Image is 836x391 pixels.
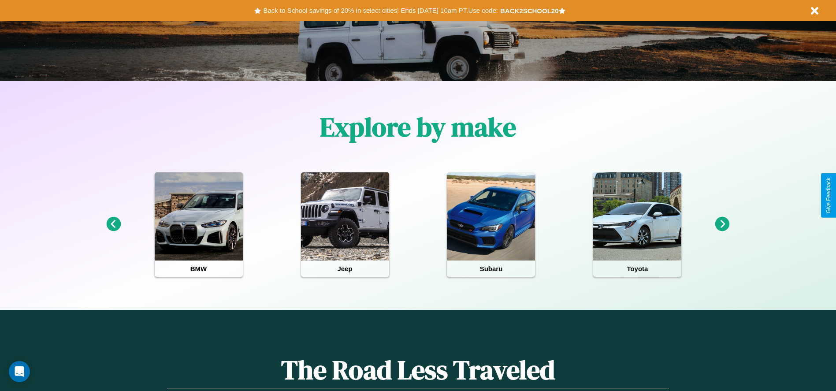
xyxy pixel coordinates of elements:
[320,109,516,145] h1: Explore by make
[167,352,669,388] h1: The Road Less Traveled
[593,261,681,277] h4: Toyota
[301,261,389,277] h4: Jeep
[825,178,832,213] div: Give Feedback
[447,261,535,277] h4: Subaru
[155,261,243,277] h4: BMW
[9,361,30,382] div: Open Intercom Messenger
[500,7,559,15] b: BACK2SCHOOL20
[261,4,500,17] button: Back to School savings of 20% in select cities! Ends [DATE] 10am PT.Use code:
